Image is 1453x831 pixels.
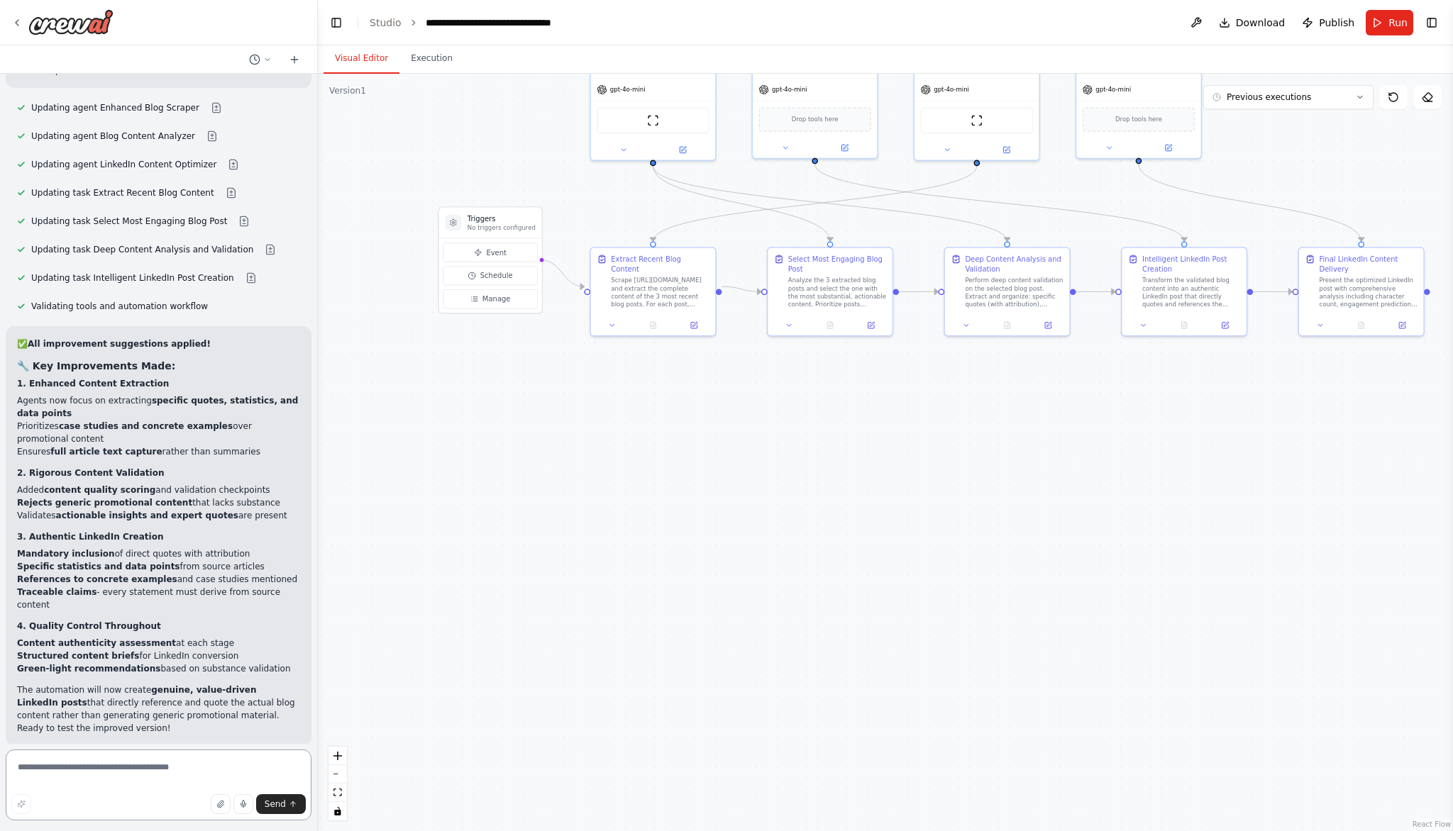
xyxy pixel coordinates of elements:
[17,468,165,478] strong: 2. Rigorous Content Validation
[17,338,300,350] p: ✅
[1076,45,1202,159] div: gpt-4o-miniDrop tools here
[853,319,888,331] button: Open in side panel
[17,532,164,542] strong: 3. Authentic LinkedIn Creation
[328,802,347,820] button: toggle interactivity
[31,244,253,255] span: Updating task Deep Content Analysis and Validation
[1208,319,1242,331] button: Open in side panel
[443,289,538,308] button: Manage
[328,747,347,765] button: zoom in
[399,44,464,74] button: Execution
[1340,319,1383,331] button: No output available
[648,166,982,241] g: Edge from bf5cff7f-0b97-487c-8392-d7a58dd3f858 to 4f2bf223-77d4-4d4a-84e0-0d034d06548c
[611,277,709,309] div: Scrape [URL][DOMAIN_NAME] and extract the complete content of the 3 most recent blog posts. For e...
[934,86,969,94] span: gpt-4o-mini
[788,254,886,274] div: Select Most Engaging Blog Post
[809,319,851,331] button: No output available
[31,187,214,199] span: Updating task Extract Recent Blog Content
[1298,247,1425,336] div: Final LinkedIn Content DeliveryPresent the optimized LinkedIn post with comprehensive analysis in...
[1139,142,1197,154] button: Open in side panel
[326,13,346,33] button: Hide left sidebar
[1142,254,1240,274] div: Intelligent LinkedIn Post Creation
[611,254,709,274] div: Extract Recent Blog Content
[17,574,177,584] strong: References to concrete examples
[17,396,298,418] strong: specific quotes, statistics, and data points
[590,247,716,336] div: Extract Recent Blog ContentScrape [URL][DOMAIN_NAME] and extract the complete content of the 3 mo...
[899,286,939,296] g: Edge from 5860c498-5278-4fec-9487-790189292ce9 to a74f940e-d10d-4c26-97f6-9cdde087ec4e
[211,794,231,814] button: Upload files
[28,339,211,349] strong: All improvement suggestions applied!
[647,114,659,126] img: ScrapeWebsiteTool
[541,255,584,292] g: Edge from triggers to 4f2bf223-77d4-4d4a-84e0-0d034d06548c
[256,794,306,814] button: Send
[17,547,300,560] li: of direct quotes with attribution
[468,213,536,223] h3: Triggers
[17,621,161,631] strong: 4. Quality Control Throughout
[31,102,199,113] span: Updating agent Enhanced Blog Scraper
[1296,10,1360,35] button: Publish
[28,9,114,35] img: Logo
[17,379,169,389] strong: 1. Enhanced Content Extraction
[648,166,835,241] g: Edge from d30767d0-8605-4324-b279-f669fe949173 to 5860c498-5278-4fec-9487-790189292ce9
[17,445,300,458] li: Ensures rather than summaries
[965,254,1063,274] div: Deep Content Analysis and Validation
[17,638,176,648] strong: Content authenticity assessment
[631,319,674,331] button: No output available
[1319,16,1354,30] span: Publish
[370,16,585,30] nav: breadcrumb
[810,164,1190,241] g: Edge from b0192418-ff07-443a-946d-6049a18d42ea to 1b190efa-49ec-4eb0-85e0-b7833d7c5357
[17,394,300,420] li: Agents now focus on extracting
[1115,114,1162,124] span: Drop tools here
[17,360,175,372] strong: 🔧 Key Improvements Made:
[17,662,300,675] li: based on substance validation
[233,794,253,814] button: Click to speak your automation idea
[443,266,538,285] button: Schedule
[329,85,366,96] div: Version 1
[17,562,180,571] strong: Specific statistics and data points
[31,272,234,284] span: Updating task Intelligent LinkedIn Post Creation
[468,223,536,231] p: No triggers configured
[914,45,1040,161] div: gpt-4o-miniScrapeWebsiteTool
[17,586,300,611] li: - every statement must derive from source content
[1121,247,1247,336] div: Intelligent LinkedIn Post CreationTransform the validated blog content into an authentic LinkedIn...
[1388,16,1408,30] span: Run
[610,86,646,94] span: gpt-4o-mini
[788,277,886,309] div: Analyze the 3 extracted blog posts and select the one with the most substantial, actionable conte...
[328,783,347,802] button: fit view
[654,144,712,156] button: Open in side panel
[1095,86,1131,94] span: gpt-4o-mini
[1227,91,1311,103] span: Previous executions
[752,45,878,159] div: gpt-4o-miniDrop tools here
[1320,277,1418,309] div: Present the optimized LinkedIn post with comprehensive analysis including character count, engage...
[722,281,761,296] g: Edge from 4f2bf223-77d4-4d4a-84e0-0d034d06548c to 5860c498-5278-4fec-9487-790189292ce9
[44,485,155,495] strong: content quality scoring
[50,447,162,457] strong: full article text capture
[17,420,300,445] li: Prioritizes over promotional content
[944,247,1070,336] div: Deep Content Analysis and ValidationPerform deep content validation on the selected blog post. Ex...
[328,765,347,783] button: zoom out
[17,509,300,522] li: Validates are present
[965,277,1063,309] div: Perform deep content validation on the selected blog post. Extract and organize: specific quotes ...
[59,421,233,431] strong: case studies and concrete examples
[1142,277,1240,309] div: Transform the validated blog content into an authentic LinkedIn post that directly quotes and ref...
[590,45,716,161] div: gpt-4o-miniScrapeWebsiteTool
[978,144,1035,156] button: Open in side panel
[1031,319,1066,331] button: Open in side panel
[1163,319,1205,331] button: No output available
[17,684,300,735] p: The automation will now create that directly reference and quote the actual blog content rather t...
[31,159,216,170] span: Updating agent LinkedIn Content Optimizer
[1213,10,1291,35] button: Download
[1413,820,1451,828] a: React Flow attribution
[17,637,300,649] li: at each stage
[1134,164,1366,241] g: Edge from 3891f723-69cf-475e-9812-25d25a346d6e to 9b0f3125-715a-4508-bb76-65a0a20fd247
[1236,16,1286,30] span: Download
[480,271,513,281] span: Schedule
[772,86,807,94] span: gpt-4o-mini
[677,319,712,331] button: Open in side panel
[31,216,227,227] span: Updating task Select Most Engaging Blog Post
[648,166,1012,241] g: Edge from d30767d0-8605-4324-b279-f669fe949173 to a74f940e-d10d-4c26-97f6-9cdde087ec4e
[17,560,300,573] li: from source articles
[1076,286,1116,296] g: Edge from a74f940e-d10d-4c26-97f6-9cdde087ec4e to 1b190efa-49ec-4eb0-85e0-b7833d7c5357
[328,747,347,820] div: React Flow controls
[816,142,873,154] button: Open in side panel
[243,51,277,68] button: Switch to previous chat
